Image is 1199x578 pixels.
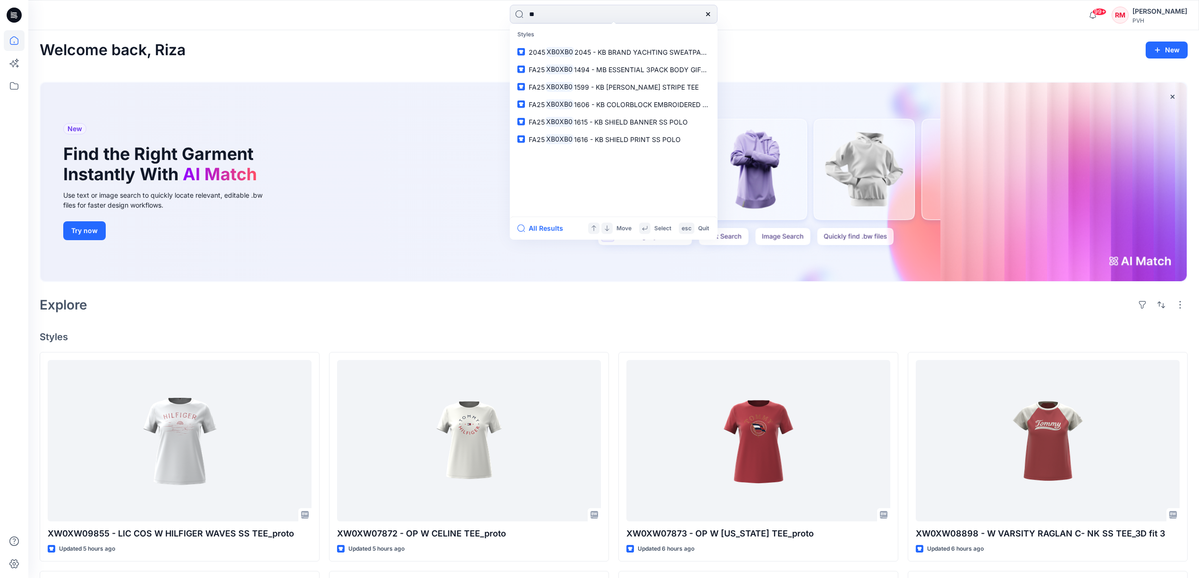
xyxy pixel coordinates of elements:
[654,223,671,233] p: Select
[512,113,716,130] a: FA25XB0XB01615 - KB SHIELD BANNER SS POLO
[1092,8,1106,16] span: 99+
[512,95,716,113] a: FA25XB0XB01606 - KB COLORBLOCK EMBROIDERED TEE SS
[916,360,1180,521] a: XW0XW08898 - W VARSITY RAGLAN C- NK SS TEE_3D fit 3
[517,223,569,234] button: All Results
[916,527,1180,540] p: XW0XW08898 - W VARSITY RAGLAN C- NK SS TEE_3D fit 3
[512,130,716,148] a: FA25XB0XB01616 - KB SHIELD PRINT SS POLO
[574,83,699,91] span: 1599 - KB [PERSON_NAME] STRIPE TEE
[682,223,692,233] p: esc
[529,83,545,91] span: FA25
[574,135,681,143] span: 1616 - KB SHIELD PRINT SS POLO
[545,99,574,109] mark: XB0XB0
[529,100,545,108] span: FA25
[545,116,574,127] mark: XB0XB0
[1146,42,1188,59] button: New
[574,48,752,56] span: 2045 - KB BRAND YACHTING SWEATPANT-PROTO -V01
[545,81,574,92] mark: XB0XB0
[545,46,574,57] mark: XB0XB0
[529,117,545,126] span: FA25
[574,117,688,126] span: 1615 - KB SHIELD BANNER SS POLO
[529,65,545,73] span: FA25
[40,42,186,59] h2: Welcome back, Riza
[638,544,694,554] p: Updated 6 hours ago
[529,135,545,143] span: FA25
[48,527,312,540] p: XW0XW09855 - LIC COS W HILFIGER WAVES SS TEE_proto
[337,527,601,540] p: XW0XW07872 - OP W CELINE TEE_proto
[337,360,601,521] a: XW0XW07872 - OP W CELINE TEE_proto
[698,223,709,233] p: Quit
[529,48,545,56] span: 2045
[40,331,1188,343] h4: Styles
[68,123,82,134] span: New
[512,26,716,43] p: Styles
[545,64,574,75] mark: XB0XB0
[927,544,984,554] p: Updated 6 hours ago
[1112,7,1129,24] div: RM
[40,297,87,312] h2: Explore
[1132,6,1187,17] div: [PERSON_NAME]
[626,527,890,540] p: XW0XW07873 - OP W [US_STATE] TEE_proto
[1132,17,1187,24] div: PVH
[63,190,276,210] div: Use text or image search to quickly locate relevant, editable .bw files for faster design workflows.
[183,164,257,184] span: AI Match
[626,360,890,521] a: XW0XW07873 - OP W GEORGIA TEE_proto
[63,144,262,184] h1: Find the Right Garment Instantly With
[59,544,115,554] p: Updated 5 hours ago
[512,43,716,60] a: 2045XB0XB02045 - KB BRAND YACHTING SWEATPANT-PROTO -V01
[48,360,312,521] a: XW0XW09855 - LIC COS W HILFIGER WAVES SS TEE_proto
[545,134,574,144] mark: XB0XB0
[63,221,106,240] button: Try now
[574,100,725,108] span: 1606 - KB COLORBLOCK EMBROIDERED TEE SS
[574,65,723,73] span: 1494 - MB ESSENTIAL 3PACK BODY GIFTPACK
[616,223,632,233] p: Move
[512,60,716,78] a: FA25XB0XB01494 - MB ESSENTIAL 3PACK BODY GIFTPACK
[512,78,716,95] a: FA25XB0XB01599 - KB [PERSON_NAME] STRIPE TEE
[348,544,405,554] p: Updated 5 hours ago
